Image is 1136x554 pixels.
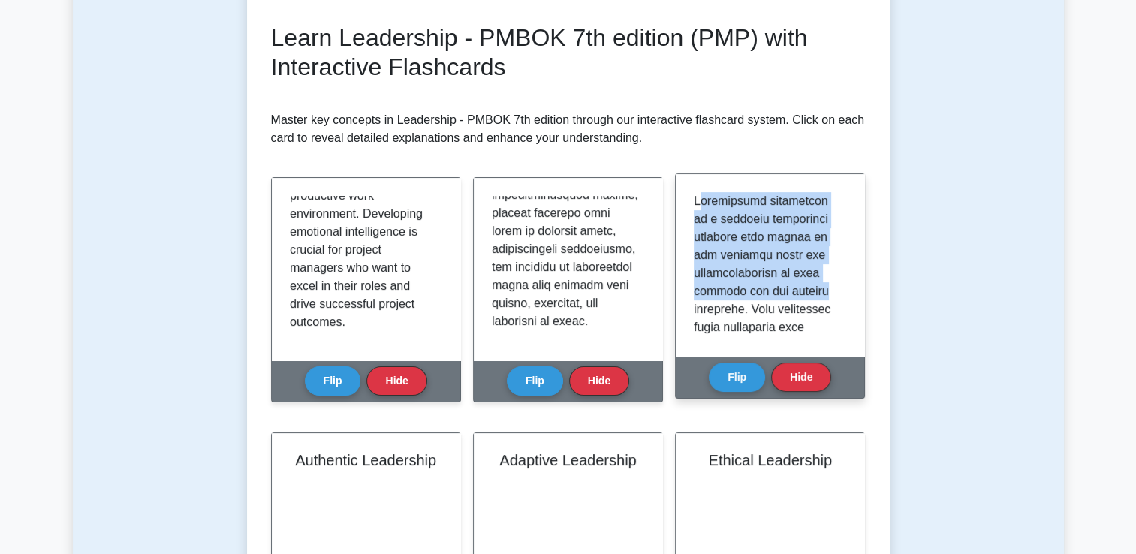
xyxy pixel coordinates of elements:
button: Flip [507,366,563,396]
button: Hide [569,366,629,396]
h2: Adaptive Leadership [492,451,644,469]
button: Hide [771,363,831,392]
p: Master key concepts in Leadership - PMBOK 7th edition through our interactive flashcard system. C... [271,111,866,147]
button: Flip [305,366,361,396]
button: Hide [366,366,426,396]
h2: Ethical Leadership [694,451,846,469]
h2: Learn Leadership - PMBOK 7th edition (PMP) with Interactive Flashcards [271,23,866,81]
button: Flip [709,363,765,392]
h2: Authentic Leadership [290,451,442,469]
